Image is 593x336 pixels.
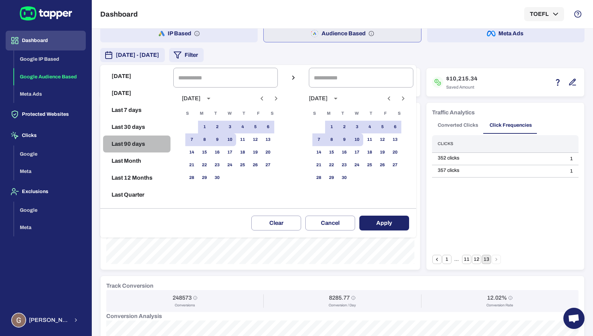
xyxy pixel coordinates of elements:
[211,172,223,184] button: 30
[209,107,222,121] span: Tuesday
[103,186,170,203] button: Last Quarter
[389,146,401,159] button: 20
[249,146,262,159] button: 19
[185,172,198,184] button: 28
[236,121,249,133] button: 4
[198,159,211,172] button: 22
[198,146,211,159] button: 15
[195,107,208,121] span: Monday
[103,152,170,169] button: Last Month
[236,146,249,159] button: 18
[363,121,376,133] button: 4
[309,95,328,102] div: [DATE]
[312,133,325,146] button: 7
[198,133,211,146] button: 8
[312,146,325,159] button: 14
[185,133,198,146] button: 7
[223,107,236,121] span: Wednesday
[211,121,223,133] button: 2
[376,121,389,133] button: 5
[103,102,170,119] button: Last 7 days
[252,107,264,121] span: Friday
[270,92,282,104] button: Next month
[262,133,274,146] button: 13
[330,92,342,104] button: calendar view is open, switch to year view
[103,85,170,102] button: [DATE]
[185,159,198,172] button: 21
[338,121,351,133] button: 2
[223,121,236,133] button: 3
[182,95,200,102] div: [DATE]
[185,146,198,159] button: 14
[325,133,338,146] button: 8
[236,133,249,146] button: 11
[262,121,274,133] button: 6
[389,133,401,146] button: 13
[363,159,376,172] button: 25
[363,133,376,146] button: 11
[563,308,585,329] div: Open chat
[351,121,363,133] button: 3
[389,159,401,172] button: 27
[262,146,274,159] button: 20
[266,107,278,121] span: Saturday
[211,159,223,172] button: 23
[359,216,409,230] button: Apply
[262,159,274,172] button: 27
[351,133,363,146] button: 10
[103,136,170,152] button: Last 90 days
[393,107,406,121] span: Saturday
[305,216,355,230] button: Cancel
[238,107,250,121] span: Thursday
[249,121,262,133] button: 5
[397,92,409,104] button: Next month
[351,159,363,172] button: 24
[338,146,351,159] button: 16
[363,146,376,159] button: 18
[336,107,349,121] span: Tuesday
[383,92,395,104] button: Previous month
[351,146,363,159] button: 17
[223,159,236,172] button: 24
[338,159,351,172] button: 23
[249,133,262,146] button: 12
[325,172,338,184] button: 29
[308,107,321,121] span: Sunday
[256,92,268,104] button: Previous month
[103,169,170,186] button: Last 12 Months
[312,172,325,184] button: 28
[389,121,401,133] button: 6
[251,216,301,230] button: Clear
[236,159,249,172] button: 25
[198,121,211,133] button: 1
[365,107,377,121] span: Thursday
[103,119,170,136] button: Last 30 days
[312,159,325,172] button: 21
[211,133,223,146] button: 9
[325,159,338,172] button: 22
[322,107,335,121] span: Monday
[223,146,236,159] button: 17
[203,92,215,104] button: calendar view is open, switch to year view
[103,68,170,85] button: [DATE]
[249,159,262,172] button: 26
[198,172,211,184] button: 29
[338,172,351,184] button: 30
[376,133,389,146] button: 12
[325,146,338,159] button: 15
[376,159,389,172] button: 26
[223,133,236,146] button: 10
[379,107,391,121] span: Friday
[181,107,194,121] span: Sunday
[351,107,363,121] span: Wednesday
[211,146,223,159] button: 16
[325,121,338,133] button: 1
[376,146,389,159] button: 19
[338,133,351,146] button: 9
[103,203,170,220] button: Reset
